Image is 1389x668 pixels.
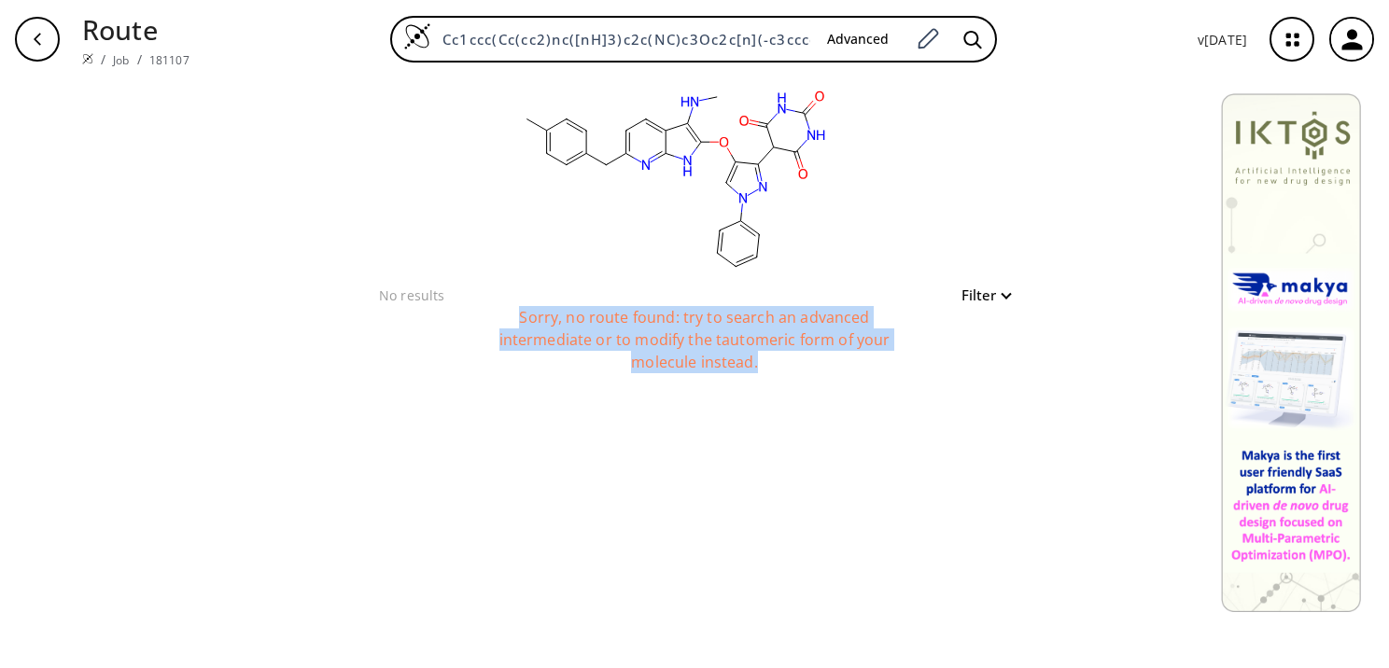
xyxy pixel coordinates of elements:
[82,9,189,49] p: Route
[1221,93,1361,612] img: Banner
[461,306,928,399] div: Sorry, no route found: try to search an advanced intermediate or to modify the tautomeric form of...
[82,53,93,64] img: Spaya logo
[487,78,861,284] svg: Cc1ccc(Cc(cc2)nc([nH]3)c2c(NC)c3Oc2c[n](-c3ccccc3)nc2C(C(NC(N2)=O)=O)C2=O)cc1
[1198,30,1247,49] p: v [DATE]
[149,52,189,68] a: 181107
[137,49,142,69] li: /
[113,52,129,68] a: Job
[379,285,445,305] p: No results
[812,22,904,57] button: Advanced
[950,288,1010,302] button: Filter
[431,30,812,49] input: Enter SMILES
[101,49,105,69] li: /
[403,22,431,50] img: Logo Spaya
